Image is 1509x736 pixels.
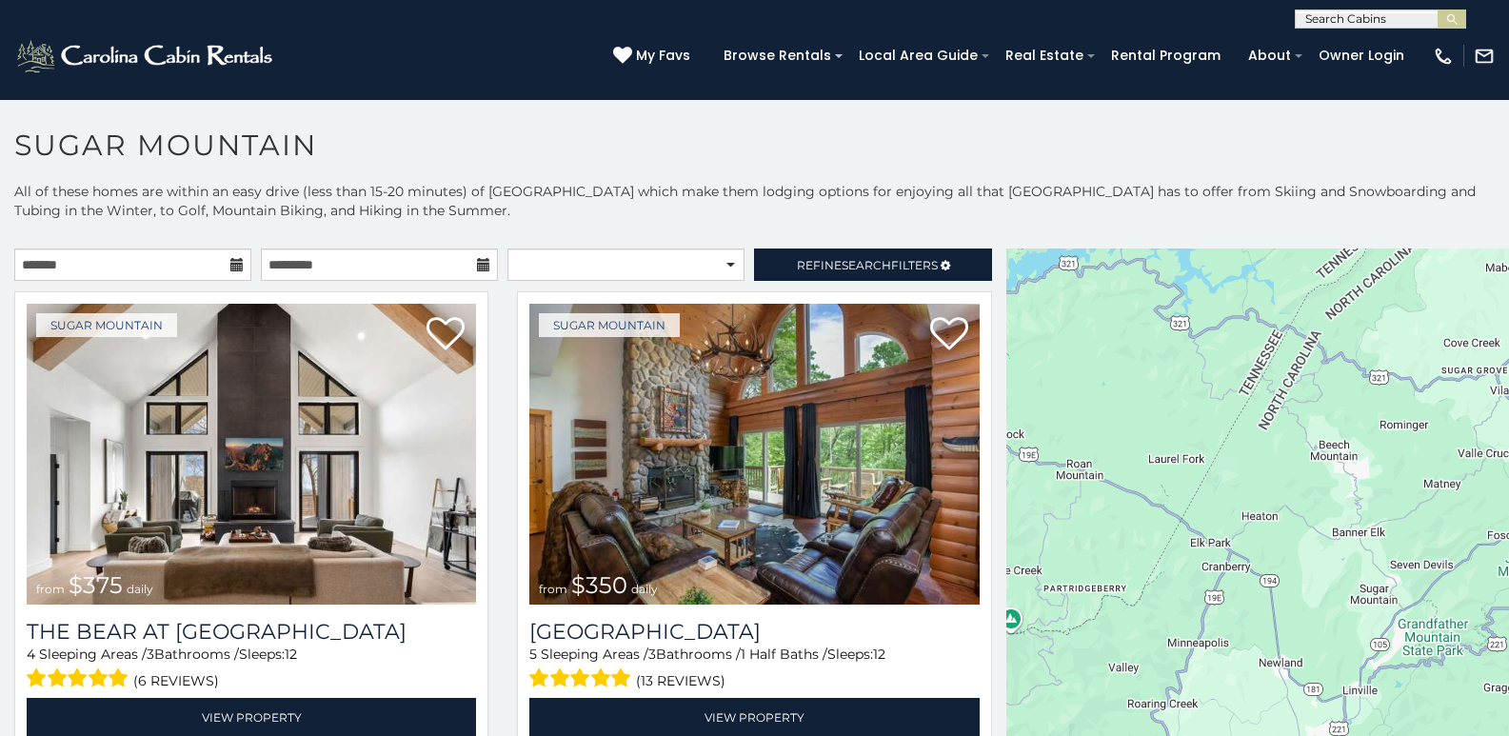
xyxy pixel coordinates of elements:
[27,619,476,645] a: The Bear At [GEOGRAPHIC_DATA]
[427,315,465,355] a: Add to favorites
[636,46,690,66] span: My Favs
[27,645,476,693] div: Sleeping Areas / Bathrooms / Sleeps:
[529,304,979,605] a: Grouse Moor Lodge from $350 daily
[36,582,65,596] span: from
[1239,41,1301,70] a: About
[714,41,841,70] a: Browse Rentals
[133,668,219,693] span: (6 reviews)
[741,646,827,663] span: 1 Half Baths /
[127,582,153,596] span: daily
[36,313,177,337] a: Sugar Mountain
[529,619,979,645] a: [GEOGRAPHIC_DATA]
[996,41,1093,70] a: Real Estate
[27,304,476,605] a: The Bear At Sugar Mountain from $375 daily
[27,646,35,663] span: 4
[529,304,979,605] img: Grouse Moor Lodge
[69,571,123,599] span: $375
[631,582,658,596] span: daily
[285,646,297,663] span: 12
[930,315,968,355] a: Add to favorites
[1309,41,1414,70] a: Owner Login
[1474,46,1495,67] img: mail-regular-white.png
[849,41,987,70] a: Local Area Guide
[797,258,938,272] span: Refine Filters
[636,668,725,693] span: (13 reviews)
[27,619,476,645] h3: The Bear At Sugar Mountain
[1102,41,1230,70] a: Rental Program
[529,619,979,645] h3: Grouse Moor Lodge
[529,645,979,693] div: Sleeping Areas / Bathrooms / Sleeps:
[529,646,537,663] span: 5
[539,313,680,337] a: Sugar Mountain
[873,646,885,663] span: 12
[754,249,991,281] a: RefineSearchFilters
[571,571,627,599] span: $350
[147,646,154,663] span: 3
[613,46,695,67] a: My Favs
[648,646,656,663] span: 3
[27,304,476,605] img: The Bear At Sugar Mountain
[14,37,278,75] img: White-1-2.png
[539,582,567,596] span: from
[842,258,891,272] span: Search
[1433,46,1454,67] img: phone-regular-white.png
